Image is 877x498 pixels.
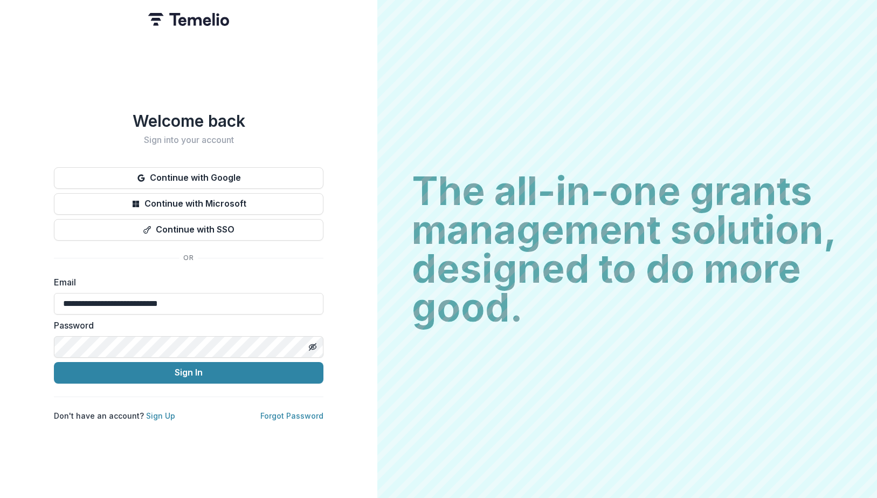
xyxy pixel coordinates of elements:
label: Password [54,319,317,332]
h1: Welcome back [54,111,323,131]
h2: Sign into your account [54,135,323,145]
button: Continue with Microsoft [54,193,323,215]
a: Sign Up [146,411,175,420]
button: Continue with Google [54,167,323,189]
a: Forgot Password [260,411,323,420]
p: Don't have an account? [54,410,175,421]
button: Sign In [54,362,323,384]
label: Email [54,276,317,289]
button: Toggle password visibility [304,338,321,356]
button: Continue with SSO [54,219,323,241]
img: Temelio [148,13,229,26]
